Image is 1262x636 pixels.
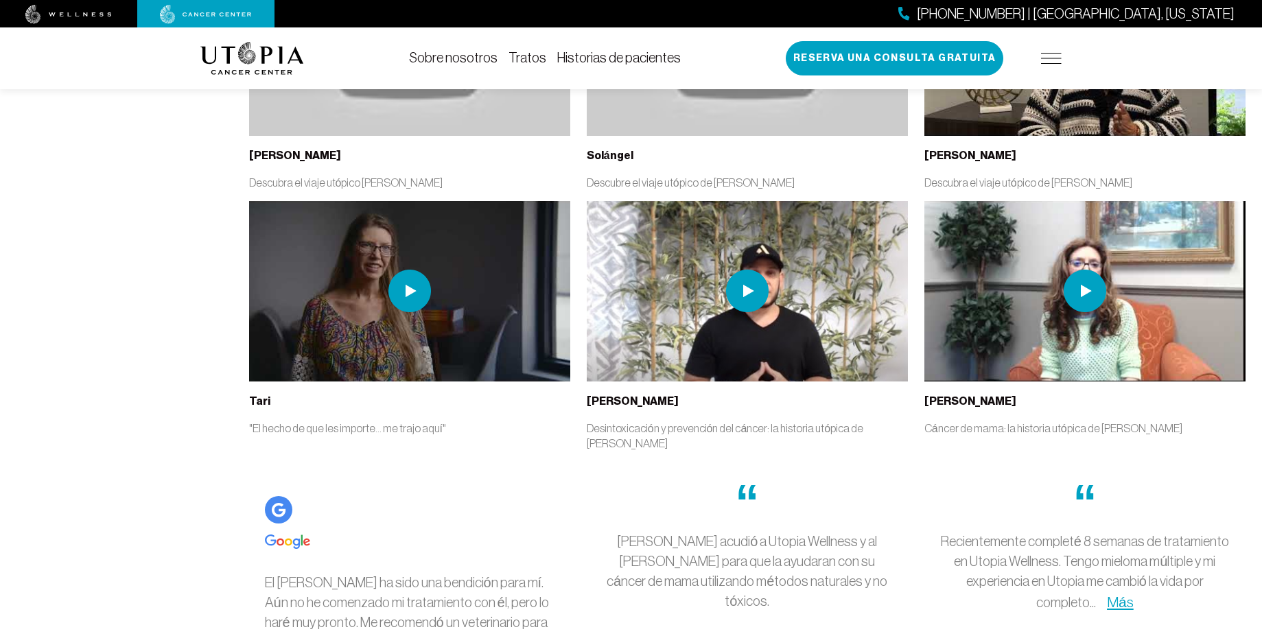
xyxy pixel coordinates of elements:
[607,534,887,608] font: [PERSON_NAME] acudió a Utopia Wellness y al [PERSON_NAME] para que la ayudaran con su cáncer de m...
[917,6,1235,21] font: [PHONE_NUMBER] | [GEOGRAPHIC_DATA], [US_STATE]
[249,176,443,189] font: Descubra el viaje utópico [PERSON_NAME]
[924,176,1132,189] font: Descubra el viaje utópico de [PERSON_NAME]
[924,422,1182,434] font: Cáncer de mama: la historia utópica de [PERSON_NAME]
[898,4,1235,24] a: [PHONE_NUMBER] | [GEOGRAPHIC_DATA], [US_STATE]
[924,149,1016,162] font: [PERSON_NAME]
[388,270,431,312] img: icono de reproducción
[509,50,546,65] a: Tratos
[557,50,681,65] a: Historias de pacientes
[924,201,1246,381] img: uña del pulgar
[160,5,252,24] img: centro oncológico
[587,176,795,189] font: Descubre el viaje utópico de [PERSON_NAME]
[249,422,446,434] font: "El hecho de que les importe... me trajo aquí"
[1041,53,1062,64] img: icono-hamburguesa
[409,50,498,65] a: Sobre nosotros
[924,394,1016,408] font: [PERSON_NAME]
[726,270,769,312] img: icono de reproducción
[249,394,270,408] font: Tari
[587,201,908,381] img: uña del pulgar
[200,42,304,75] img: logo
[587,149,633,162] font: Solángel
[587,394,679,408] font: [PERSON_NAME]
[25,5,112,24] img: bienestar
[587,422,864,449] font: Desintoxicación y prevención del cáncer: la historia utópica de [PERSON_NAME]
[265,496,292,523] img: Google
[941,534,1229,609] font: Recientemente completé 8 semanas de tratamiento en Utopia Wellness. Tengo mieloma múltiple y mi e...
[786,41,1004,75] button: Reserva una consulta gratuita
[249,201,570,381] img: uña del pulgar
[793,52,996,64] font: Reserva una consulta gratuita
[249,149,341,162] font: [PERSON_NAME]
[735,474,759,531] font: “
[265,534,310,549] img: Google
